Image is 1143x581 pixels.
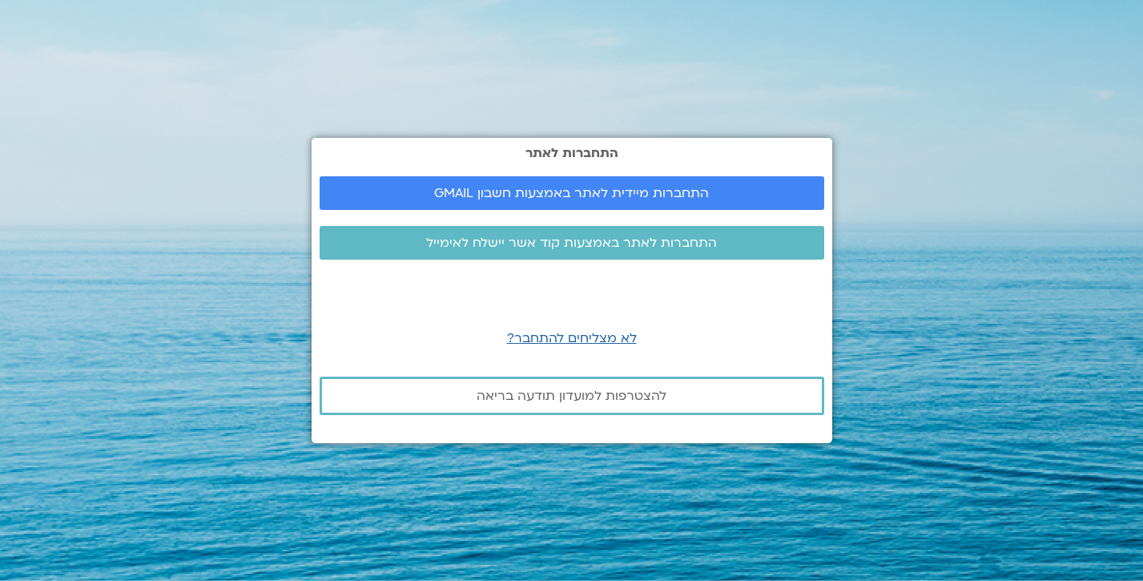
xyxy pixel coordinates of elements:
[320,176,824,210] a: התחברות מיידית לאתר באמצעות חשבון GMAIL
[507,329,637,347] a: לא מצליחים להתחבר?
[320,146,824,160] h2: התחברות לאתר
[320,377,824,415] a: להצטרפות למועדון תודעה בריאה
[434,186,709,200] span: התחברות מיידית לאתר באמצעות חשבון GMAIL
[320,226,824,260] a: התחברות לאתר באמצעות קוד אשר יישלח לאימייל
[426,236,717,250] span: התחברות לאתר באמצעות קוד אשר יישלח לאימייל
[477,389,666,403] span: להצטרפות למועדון תודעה בריאה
